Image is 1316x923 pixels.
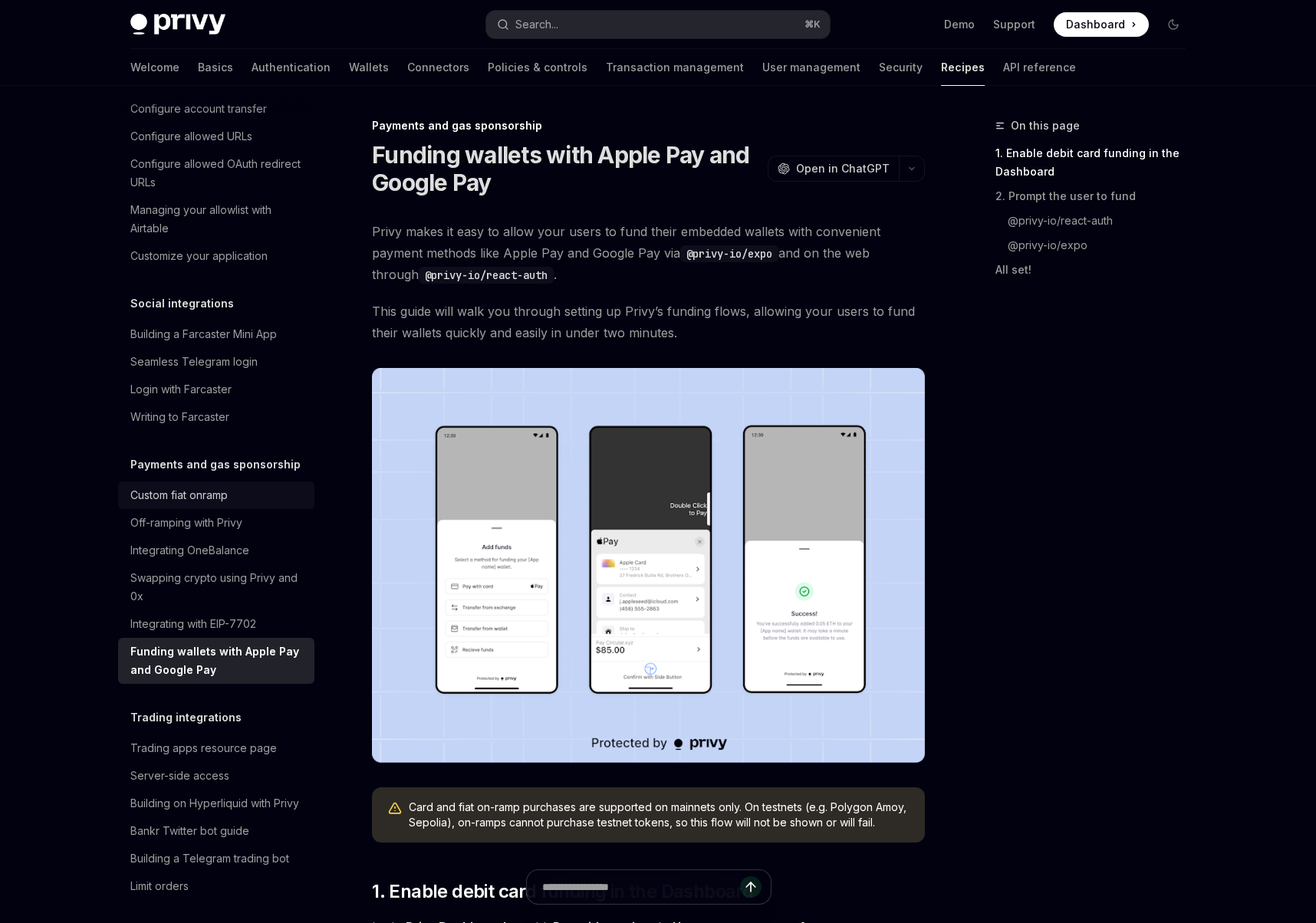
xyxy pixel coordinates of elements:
a: Wallets [349,49,389,86]
h5: Trading integrations [130,708,242,727]
div: Limit orders [130,877,189,895]
a: Off-ramping with Privy [118,509,314,537]
div: Configure allowed URLs [130,127,252,146]
a: Welcome [130,49,179,86]
span: On this page [1011,117,1080,135]
a: Limit orders [118,872,314,900]
button: Send message [740,876,762,898]
button: Toggle dark mode [1161,12,1186,37]
a: Swapping crypto using Privy and 0x [118,564,314,610]
a: Building a Telegram trading bot [118,845,314,872]
a: Demo [944,17,975,32]
div: Card and fiat on-ramp purchases are supported on mainnets only. On testnets (e.g. Polygon Amoy, S... [409,800,910,830]
a: Integrating with EIP-7702 [118,610,314,638]
a: Configure allowed URLs [118,123,314,150]
span: Privy makes it easy to allow your users to fund their embedded wallets with convenient payment me... [372,221,925,285]
div: Search... [515,15,558,34]
a: All set! [995,258,1198,282]
a: Custom fiat onramp [118,481,314,509]
a: Funding wallets with Apple Pay and Google Pay [118,638,314,684]
a: Writing to Farcaster [118,403,314,431]
a: Server-side access [118,762,314,790]
img: card-based-funding [372,368,925,763]
div: Building on Hyperliquid with Privy [130,794,299,813]
a: Login with Farcaster [118,376,314,403]
a: Trading apps resource page [118,734,314,762]
a: @privy-io/expo [995,233,1198,258]
a: API reference [1003,49,1076,86]
div: Seamless Telegram login [130,353,258,371]
div: Building a Telegram trading bot [130,849,289,868]
img: dark logo [130,14,225,35]
h5: Payments and gas sponsorship [130,455,301,474]
div: Configure allowed OAuth redirect URLs [130,155,305,192]
div: Payments and gas sponsorship [372,118,925,133]
span: Open in ChatGPT [796,161,890,176]
div: Funding wallets with Apple Pay and Google Pay [130,642,305,679]
a: Transaction management [606,49,744,86]
a: 1. Enable debit card funding in the Dashboard [995,141,1198,184]
a: Integrating OneBalance [118,537,314,564]
a: Security [879,49,923,86]
a: Configure allowed OAuth redirect URLs [118,150,314,196]
span: ⌘ K [804,18,821,31]
a: Support [993,17,1035,32]
a: Dashboard [1054,12,1149,37]
button: Open in ChatGPT [768,156,899,182]
a: Recipes [941,49,985,86]
a: Managing your allowlist with Airtable [118,196,314,242]
a: Building on Hyperliquid with Privy [118,790,314,817]
div: Server-side access [130,767,229,785]
h1: Funding wallets with Apple Pay and Google Pay [372,141,762,196]
a: Policies & controls [488,49,587,86]
a: Seamless Telegram login [118,348,314,376]
div: Trading apps resource page [130,739,277,757]
div: Custom fiat onramp [130,486,228,504]
div: Login with Farcaster [130,380,232,399]
div: Swapping crypto using Privy and 0x [130,569,305,606]
a: Connectors [407,49,469,86]
a: Building a Farcaster Mini App [118,320,314,348]
span: This guide will walk you through setting up Privy’s funding flows, allowing your users to fund th... [372,301,925,343]
div: Customize your application [130,247,268,265]
div: Building a Farcaster Mini App [130,325,277,343]
div: Writing to Farcaster [130,408,229,426]
a: @privy-io/react-auth [995,209,1198,233]
div: Bankr Twitter bot guide [130,822,249,840]
code: @privy-io/expo [680,245,778,262]
div: Integrating OneBalance [130,541,249,560]
a: 2. Prompt the user to fund [995,184,1198,209]
div: Managing your allowlist with Airtable [130,201,305,238]
a: Bankr Twitter bot guide [118,817,314,845]
input: Ask a question... [542,870,740,904]
span: Dashboard [1066,17,1125,32]
a: User management [762,49,860,86]
a: Authentication [252,49,331,86]
code: @privy-io/react-auth [419,267,554,284]
svg: Warning [387,801,403,816]
h5: Social integrations [130,294,234,313]
a: Basics [198,49,233,86]
div: Off-ramping with Privy [130,514,242,532]
a: Customize your application [118,242,314,270]
div: Integrating with EIP-7702 [130,615,256,633]
button: Search...⌘K [486,11,830,38]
